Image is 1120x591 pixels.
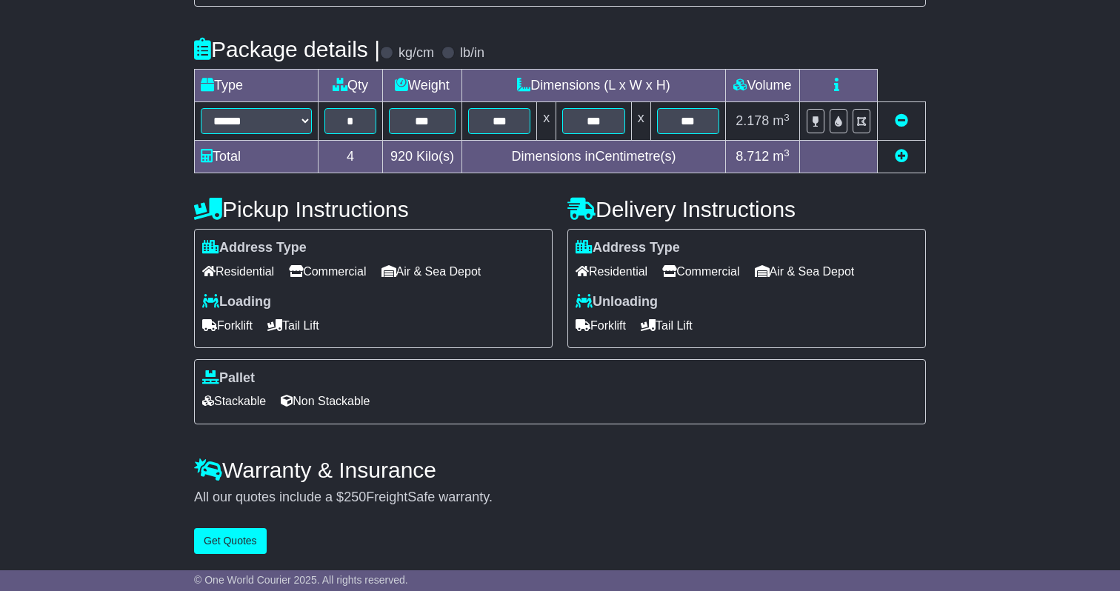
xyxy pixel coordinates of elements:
[725,70,799,102] td: Volume
[755,260,855,283] span: Air & Sea Depot
[773,149,790,164] span: m
[281,390,370,413] span: Non Stackable
[202,314,253,337] span: Forklift
[194,37,380,61] h4: Package details |
[390,149,413,164] span: 920
[202,294,271,310] label: Loading
[895,149,908,164] a: Add new item
[202,260,274,283] span: Residential
[576,314,626,337] span: Forklift
[194,197,553,221] h4: Pickup Instructions
[736,113,769,128] span: 2.178
[462,70,726,102] td: Dimensions (L x W x H)
[537,102,556,141] td: x
[202,240,307,256] label: Address Type
[202,370,255,387] label: Pallet
[895,113,908,128] a: Remove this item
[567,197,926,221] h4: Delivery Instructions
[202,390,266,413] span: Stackable
[773,113,790,128] span: m
[289,260,366,283] span: Commercial
[460,45,484,61] label: lb/in
[319,141,383,173] td: 4
[736,149,769,164] span: 8.712
[344,490,366,504] span: 250
[194,490,926,506] div: All our quotes include a $ FreightSafe warranty.
[381,260,481,283] span: Air & Sea Depot
[462,141,726,173] td: Dimensions in Centimetre(s)
[194,528,267,554] button: Get Quotes
[194,458,926,482] h4: Warranty & Insurance
[576,240,680,256] label: Address Type
[576,294,658,310] label: Unloading
[319,70,383,102] td: Qty
[399,45,434,61] label: kg/cm
[195,70,319,102] td: Type
[641,314,693,337] span: Tail Lift
[382,141,461,173] td: Kilo(s)
[195,141,319,173] td: Total
[784,147,790,158] sup: 3
[194,574,408,586] span: © One World Courier 2025. All rights reserved.
[382,70,461,102] td: Weight
[631,102,650,141] td: x
[267,314,319,337] span: Tail Lift
[576,260,647,283] span: Residential
[784,112,790,123] sup: 3
[662,260,739,283] span: Commercial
